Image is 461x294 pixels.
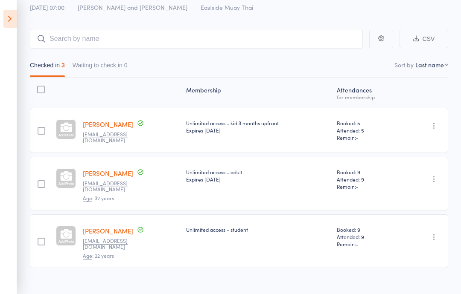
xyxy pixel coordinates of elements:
[83,120,133,129] a: [PERSON_NAME]
[400,30,448,48] button: CSV
[337,127,398,134] span: Attended: 5
[83,226,133,235] a: [PERSON_NAME]
[337,240,398,248] span: Remain:
[83,194,114,202] span: : 32 years
[333,81,401,104] div: Atten­dances
[201,3,253,12] span: Eastside Muay Thai
[356,240,359,248] span: -
[83,169,133,178] a: [PERSON_NAME]
[83,238,138,250] small: ayensarsonas@gmail.com
[83,180,138,193] small: camilo_perez_25@hotmail.com
[78,3,187,12] span: [PERSON_NAME] and [PERSON_NAME]
[124,62,128,69] div: 0
[394,61,414,69] label: Sort by
[186,127,330,134] div: Expires [DATE]
[356,183,359,190] span: -
[337,134,398,141] span: Remain:
[30,58,65,77] button: Checked in3
[83,131,138,144] small: rehan.kjhan123456900@gmail.com
[61,62,65,69] div: 3
[186,168,330,183] div: Unlimited access - adult
[337,176,398,183] span: Attended: 9
[183,81,333,104] div: Membership
[337,226,398,233] span: Booked: 9
[186,226,330,233] div: Unlimited access - student
[356,134,359,141] span: -
[73,58,128,77] button: Waiting to check in0
[83,252,114,259] span: : 22 years
[415,61,444,69] div: Last name
[337,233,398,240] span: Attended: 9
[186,119,330,134] div: Unlimited access - kid 3 months upfront
[337,183,398,190] span: Remain:
[186,176,330,183] div: Expires [DATE]
[30,3,64,12] span: [DATE] 07:00
[337,94,398,100] div: for membership
[337,119,398,127] span: Booked: 5
[30,29,363,49] input: Search by name
[337,168,398,176] span: Booked: 9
